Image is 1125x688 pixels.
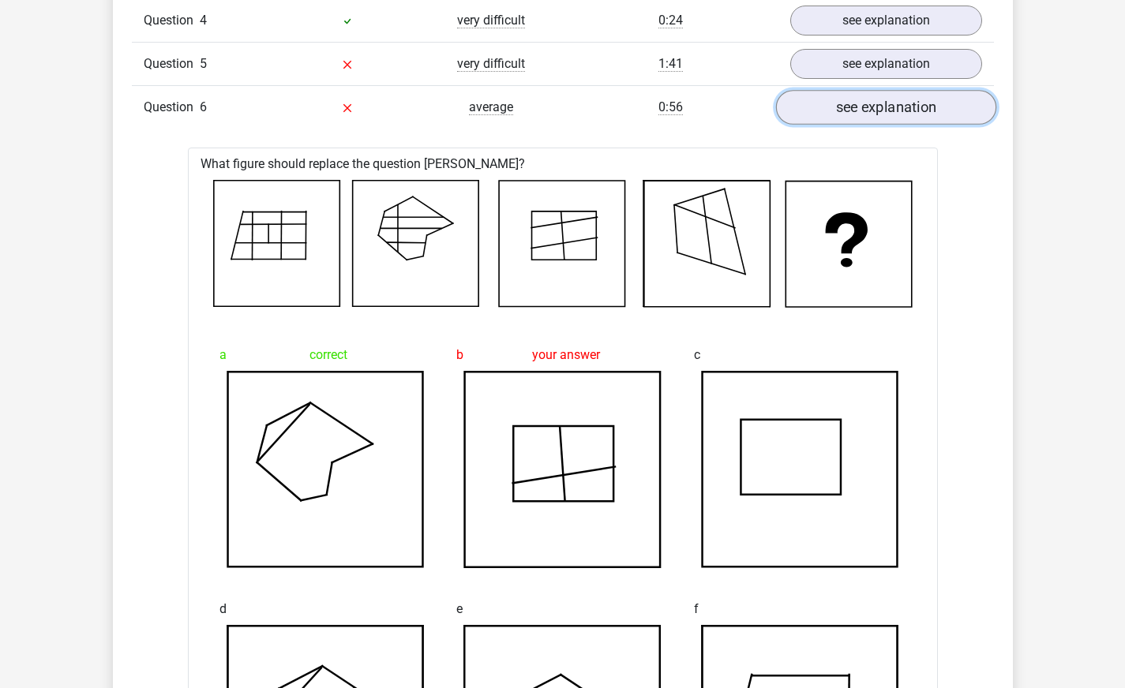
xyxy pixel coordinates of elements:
[144,54,200,73] span: Question
[457,13,525,28] span: very difficult
[790,49,982,79] a: see explanation
[456,593,463,625] span: e
[694,339,700,371] span: c
[790,6,982,36] a: see explanation
[775,90,996,125] a: see explanation
[694,593,699,625] span: f
[658,13,683,28] span: 0:24
[658,56,683,72] span: 1:41
[658,99,683,115] span: 0:56
[200,99,207,114] span: 6
[456,339,669,371] div: your answer
[219,339,432,371] div: correct
[219,339,227,371] span: a
[200,56,207,71] span: 5
[200,13,207,28] span: 4
[456,339,463,371] span: b
[219,593,227,625] span: d
[144,98,200,117] span: Question
[469,99,513,115] span: average
[144,11,200,30] span: Question
[457,56,525,72] span: very difficult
